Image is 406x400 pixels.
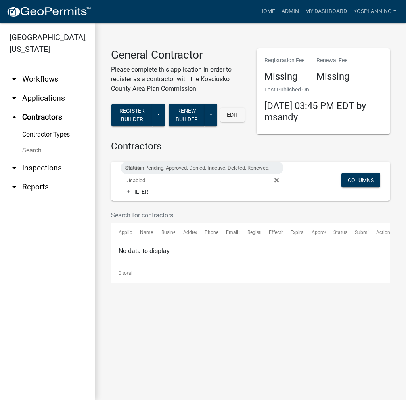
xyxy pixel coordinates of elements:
[111,243,390,263] div: No data to display
[218,223,240,242] datatable-header-cell: Email
[111,104,153,126] button: Register Builder
[261,223,283,242] datatable-header-cell: Effective Date
[111,223,132,242] datatable-header-cell: Application Number
[264,86,382,94] p: Last Published On
[278,4,302,19] a: Admin
[111,141,390,152] h4: Contractors
[140,230,153,235] span: Name
[10,93,19,103] i: arrow_drop_down
[161,230,195,235] span: Business Name
[205,230,218,235] span: Phone
[220,108,245,122] button: Edit
[169,104,205,126] button: Renew Builder
[132,223,154,242] datatable-header-cell: Name
[119,230,162,235] span: Application Number
[316,56,349,65] p: Renewal Fee
[355,230,383,235] span: Submitted By
[312,230,343,235] span: Approved Date
[333,230,347,235] span: Status
[304,223,326,242] datatable-header-cell: Approved Date
[10,182,19,192] i: arrow_drop_down
[376,230,393,235] span: Actions
[111,207,342,223] input: Search for contractors
[283,223,304,242] datatable-header-cell: Expiration Date
[264,100,366,123] span: [DATE] 03:45 PM EDT by msandy
[302,4,350,19] a: My Dashboard
[10,163,19,173] i: arrow_drop_down
[264,71,304,82] h4: Missing
[256,4,278,19] a: Home
[121,185,155,199] a: + Filter
[264,56,304,65] p: Registration Fee
[247,230,284,235] span: Registration Date
[183,230,201,235] span: Address
[369,223,390,242] datatable-header-cell: Actions
[290,230,323,235] span: Expiration Date
[197,223,218,242] datatable-header-cell: Phone
[175,223,197,242] datatable-header-cell: Address
[326,223,347,242] datatable-header-cell: Status
[341,173,380,187] button: Columns
[226,230,238,235] span: Email
[269,230,298,235] span: Effective Date
[121,162,283,174] div: in Pending, Approved, Denied, Inactive, Deleted, Renewed, Disabled
[10,74,19,84] i: arrow_drop_down
[350,4,400,19] a: kosplanning
[347,223,369,242] datatable-header-cell: Submitted By
[316,71,349,82] h4: Missing
[111,263,390,283] div: 0 total
[154,223,175,242] datatable-header-cell: Business Name
[125,165,140,171] span: Status
[111,48,245,62] h3: General Contractor
[111,65,245,93] p: Please complete this application in order to register as a contractor with the Kosciusko County A...
[10,112,19,122] i: arrow_drop_up
[240,223,261,242] datatable-header-cell: Registration Date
